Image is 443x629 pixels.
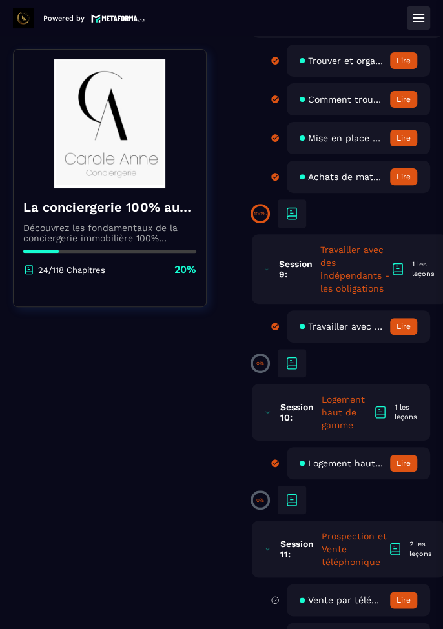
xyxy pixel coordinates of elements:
[322,530,388,568] h5: Prospection et Vente téléphonique
[280,402,314,423] h6: Session 10:
[308,55,384,66] span: Trouver et organiser son équipe de ménage
[308,595,384,605] span: Vente par téléphone
[308,94,384,105] span: Comment trouver et former un gestionnaire pour vos logements
[390,168,417,185] button: Lire
[254,211,267,217] p: 100%
[390,130,417,146] button: Lire
[308,321,384,332] span: Travailler avec des indépendants - les obligations
[174,263,196,277] p: 20%
[38,265,105,275] p: 24/118 Chapitres
[91,13,145,24] img: logo
[13,8,34,28] img: logo-branding
[390,455,417,472] button: Lire
[322,393,373,432] h5: Logement haut de gamme
[320,243,390,295] h5: Travailler avec des indépendants - les obligations
[390,592,417,608] button: Lire
[256,497,264,503] p: 0%
[390,91,417,108] button: Lire
[256,361,264,366] p: 0%
[280,539,314,559] h6: Session 11:
[278,259,312,279] h6: Session 9:
[23,198,196,216] h4: La conciergerie 100% automatisée
[23,59,196,188] img: banner
[390,318,417,335] button: Lire
[308,458,384,468] span: Logement haut de gamme
[390,52,417,69] button: Lire
[308,133,384,143] span: Mise en place des logements dans votre conciergerie
[308,172,384,182] span: Achats de matérial via notre boutique PrestaHome
[23,223,196,243] p: Découvrez les fondamentaux de la conciergerie immobilière 100% automatisée. Cette formation est c...
[409,539,432,559] div: 2 les leçons
[412,259,435,279] div: 1 les leçons
[43,14,85,23] p: Powered by
[395,403,417,422] div: 1 les leçons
